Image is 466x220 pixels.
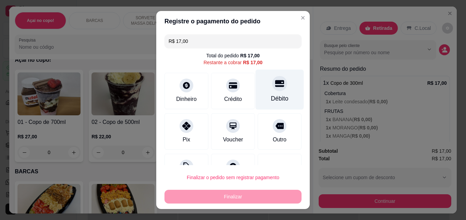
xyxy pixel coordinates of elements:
button: Finalizar o pedido sem registrar pagamento [164,171,302,184]
input: Ex.: hambúrguer de cordeiro [169,34,297,48]
header: Registre o pagamento do pedido [156,11,310,32]
div: Outro [273,136,286,144]
div: Débito [271,94,289,103]
div: R$ 17,00 [243,59,262,66]
button: Close [297,12,308,23]
div: Pix [183,136,190,144]
div: Crédito [224,95,242,103]
div: Restante a cobrar [204,59,262,66]
div: Voucher [223,136,243,144]
div: Dinheiro [176,95,197,103]
div: Total do pedido [206,52,260,59]
div: R$ 17,00 [240,52,260,59]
